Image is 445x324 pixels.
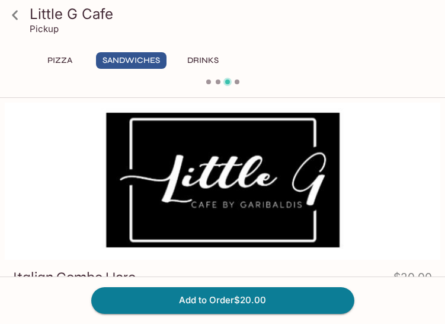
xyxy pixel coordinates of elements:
div: Italian Combo Hero [5,103,440,260]
button: Add to Order$20.00 [91,287,354,313]
h3: Little G Cafe [30,5,436,23]
button: Pizza [33,52,87,69]
button: Sandwiches [96,52,167,69]
p: Pickup [30,23,59,34]
h4: $20.00 [393,268,432,291]
button: Drinks [176,52,229,69]
h3: Italian Combo Hero [13,268,136,287]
